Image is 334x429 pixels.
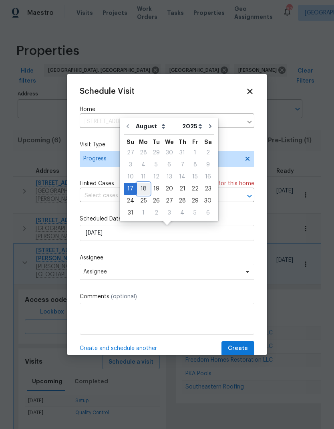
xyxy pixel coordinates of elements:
div: Thu Aug 07 2025 [176,159,189,171]
div: Sun Jul 27 2025 [124,147,137,159]
abbr: Tuesday [153,139,160,145]
div: Tue Sep 02 2025 [150,207,163,219]
span: Schedule Visit [80,87,135,95]
div: 21 [176,183,189,194]
div: 4 [176,207,189,219]
button: Go to next month [204,118,216,134]
label: Visit Type [80,141,254,149]
div: Wed Aug 20 2025 [163,183,176,195]
div: Wed Sep 03 2025 [163,207,176,219]
div: Sun Aug 17 2025 [124,183,137,195]
div: Tue Aug 05 2025 [150,159,163,171]
button: Create [221,341,254,356]
span: Close [245,87,254,96]
div: Thu Sep 04 2025 [176,207,189,219]
div: 18 [137,183,150,194]
div: Fri Aug 15 2025 [189,171,201,183]
div: Sat Aug 30 2025 [201,195,214,207]
div: 31 [124,207,137,219]
div: Sun Aug 24 2025 [124,195,137,207]
abbr: Monday [139,139,148,145]
div: Thu Aug 28 2025 [176,195,189,207]
div: 2 [150,207,163,219]
div: Wed Aug 13 2025 [163,171,176,183]
div: 22 [189,183,201,194]
div: Sun Aug 10 2025 [124,171,137,183]
div: 20 [163,183,176,194]
div: Fri Aug 08 2025 [189,159,201,171]
div: Sat Aug 09 2025 [201,159,214,171]
div: Thu Aug 21 2025 [176,183,189,195]
div: Mon Aug 04 2025 [137,159,150,171]
div: 12 [150,171,163,182]
div: 3 [163,207,176,219]
abbr: Sunday [127,139,134,145]
span: Create [228,344,248,354]
div: Tue Aug 19 2025 [150,183,163,195]
div: 15 [189,171,201,182]
span: Linked Cases [80,180,114,188]
div: 6 [163,159,176,170]
div: 8 [189,159,201,170]
div: 24 [124,195,137,206]
label: Comments [80,293,254,301]
label: Scheduled Date [80,215,254,223]
div: Tue Aug 26 2025 [150,195,163,207]
div: Sun Aug 03 2025 [124,159,137,171]
div: Fri Aug 22 2025 [189,183,201,195]
div: Mon Jul 28 2025 [137,147,150,159]
div: 10 [124,171,137,182]
div: Wed Jul 30 2025 [163,147,176,159]
label: Home [80,105,254,113]
div: 5 [189,207,201,219]
div: Thu Aug 14 2025 [176,171,189,183]
div: Sat Aug 16 2025 [201,171,214,183]
div: 28 [137,147,150,158]
div: 4 [137,159,150,170]
div: Mon Aug 25 2025 [137,195,150,207]
abbr: Wednesday [165,139,174,145]
input: Select cases [80,190,232,202]
div: Thu Jul 31 2025 [176,147,189,159]
span: Create and schedule another [80,344,157,352]
div: 28 [176,195,189,206]
label: Assignee [80,254,254,262]
div: 25 [137,195,150,206]
div: 17 [124,183,137,194]
div: Tue Aug 12 2025 [150,171,163,183]
div: 30 [163,147,176,158]
div: 27 [163,195,176,206]
div: Wed Aug 06 2025 [163,159,176,171]
div: 13 [163,171,176,182]
div: Fri Aug 01 2025 [189,147,201,159]
div: 11 [137,171,150,182]
div: 1 [137,207,150,219]
div: 9 [201,159,214,170]
div: Wed Aug 27 2025 [163,195,176,207]
span: Progress [83,155,239,163]
div: Mon Aug 18 2025 [137,183,150,195]
div: Fri Sep 05 2025 [189,207,201,219]
input: M/D/YYYY [80,225,254,241]
div: 26 [150,195,163,206]
div: 23 [201,183,214,194]
div: Tue Jul 29 2025 [150,147,163,159]
div: 3 [124,159,137,170]
div: Sun Aug 31 2025 [124,207,137,219]
input: Enter in an address [80,115,242,128]
button: Open [244,190,255,202]
abbr: Thursday [179,139,186,145]
div: Sat Sep 06 2025 [201,207,214,219]
button: Go to previous month [122,118,134,134]
div: Mon Sep 01 2025 [137,207,150,219]
div: Fri Aug 29 2025 [189,195,201,207]
div: 7 [176,159,189,170]
div: Mon Aug 11 2025 [137,171,150,183]
span: Assignee [83,269,240,275]
div: 19 [150,183,163,194]
div: 31 [176,147,189,158]
div: 2 [201,147,214,158]
div: 29 [150,147,163,158]
div: 5 [150,159,163,170]
div: 16 [201,171,214,182]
